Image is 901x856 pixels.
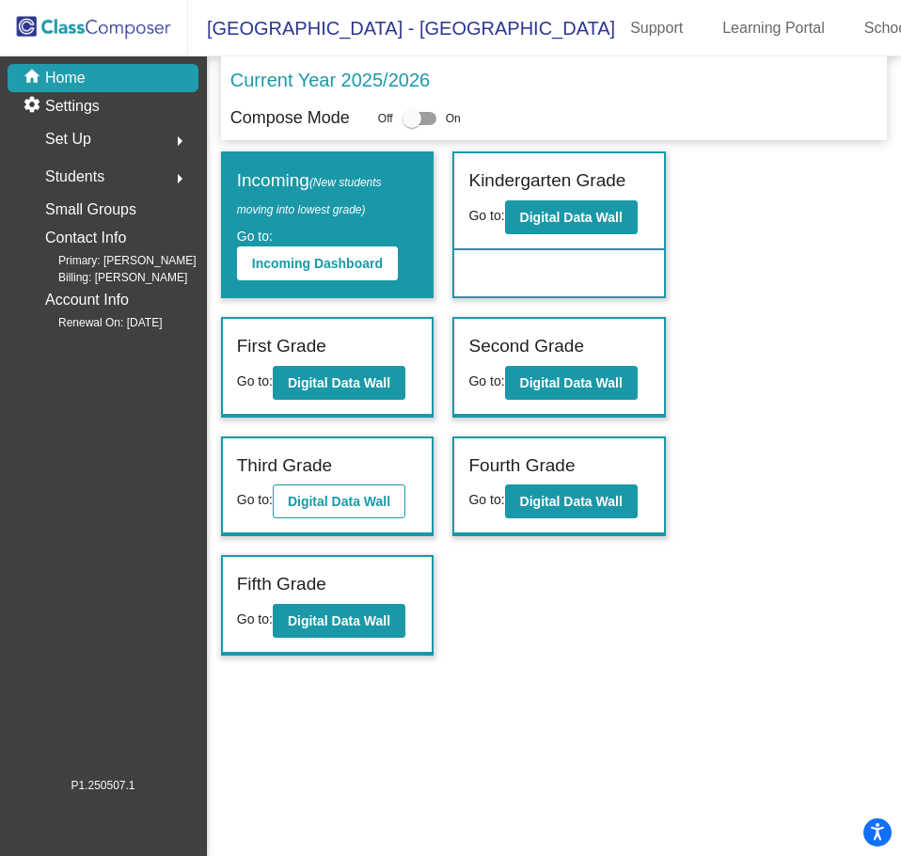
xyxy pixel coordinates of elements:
span: Students [45,164,104,190]
b: Digital Data Wall [288,494,390,509]
p: Account Info [45,287,129,313]
a: Learning Portal [707,13,840,43]
span: Renewal On: [DATE] [28,314,162,331]
b: Incoming Dashboard [252,256,383,271]
span: Primary: [PERSON_NAME] [28,252,197,269]
p: Settings [45,95,100,118]
b: Digital Data Wall [520,494,623,509]
button: Digital Data Wall [505,484,638,518]
button: Incoming Dashboard [237,246,398,280]
span: Go to: [468,492,504,507]
mat-icon: home [23,67,45,89]
span: Billing: [PERSON_NAME] [28,269,187,286]
p: Small Groups [45,197,136,223]
span: [GEOGRAPHIC_DATA] - [GEOGRAPHIC_DATA] [188,13,615,43]
b: Digital Data Wall [288,613,390,628]
p: Compose Mode [230,105,350,131]
b: Digital Data Wall [520,210,623,225]
button: Digital Data Wall [273,604,405,638]
span: Go to: [468,208,504,223]
label: First Grade [237,333,326,360]
button: Digital Data Wall [505,200,638,234]
label: Kindergarten Grade [468,167,625,195]
mat-icon: arrow_right [168,130,191,152]
mat-icon: settings [23,95,45,118]
span: On [446,110,461,127]
span: Set Up [45,126,91,152]
button: Digital Data Wall [505,366,638,400]
button: Digital Data Wall [273,366,405,400]
span: Go to: [468,373,504,388]
label: Fifth Grade [237,571,326,598]
p: Current Year 2025/2026 [230,66,430,94]
span: Go to: [237,373,273,388]
p: Contact Info [45,225,126,251]
label: Incoming [237,167,419,221]
b: Digital Data Wall [520,375,623,390]
span: Go to: [237,611,273,626]
span: (New students moving into lowest grade) [237,176,382,216]
p: Home [45,67,86,89]
mat-icon: arrow_right [168,167,191,190]
span: Go to: [237,229,273,244]
a: Support [615,13,698,43]
label: Fourth Grade [468,452,575,480]
b: Digital Data Wall [288,375,390,390]
button: Digital Data Wall [273,484,405,518]
span: Off [378,110,393,127]
label: Third Grade [237,452,332,480]
span: Go to: [237,492,273,507]
label: Second Grade [468,333,584,360]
